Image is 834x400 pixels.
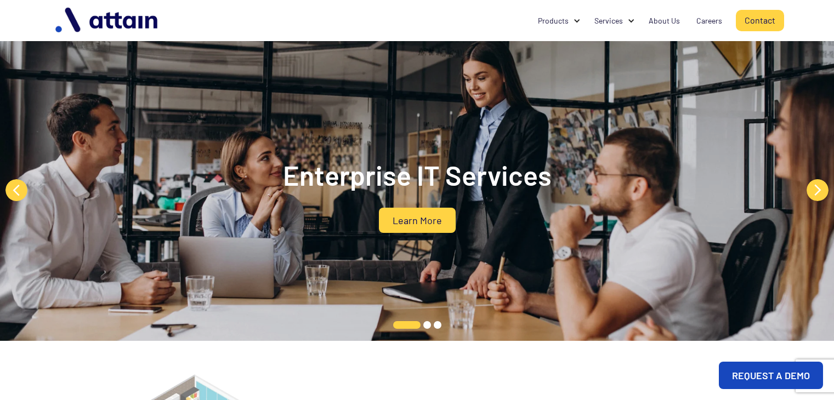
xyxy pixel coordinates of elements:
button: Previous [5,179,27,201]
a: About Us [640,10,688,31]
a: Learn More [379,208,456,233]
div: Careers [696,15,722,26]
div: About Us [649,15,680,26]
div: Products [530,10,586,31]
div: Services [594,15,623,26]
button: 2 of 3 [423,321,431,329]
button: 1 of 3 [393,321,421,329]
a: Contact [736,10,784,31]
button: 3 of 3 [434,321,441,329]
img: logo [50,3,165,38]
a: REQUEST A DEMO [719,362,823,389]
h2: Enterprise IT Services [198,158,637,191]
div: Services [586,10,640,31]
div: Products [538,15,569,26]
a: Careers [688,10,730,31]
button: Next [807,179,829,201]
